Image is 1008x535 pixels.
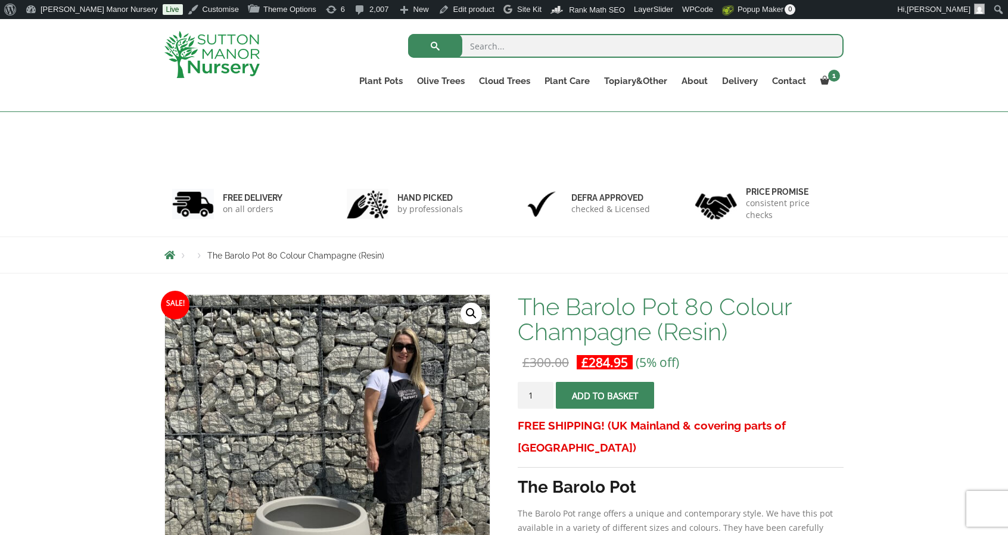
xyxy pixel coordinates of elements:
a: Topiary&Other [597,73,674,89]
nav: Breadcrumbs [164,250,844,260]
p: consistent price checks [746,197,836,221]
strong: The Barolo Pot [518,477,636,497]
h6: Defra approved [571,192,650,203]
span: [PERSON_NAME] [907,5,970,14]
a: Contact [765,73,813,89]
a: Plant Care [537,73,597,89]
a: 1 [813,73,844,89]
a: Delivery [715,73,765,89]
span: Site Kit [517,5,542,14]
h6: FREE DELIVERY [223,192,282,203]
p: on all orders [223,203,282,215]
span: (5% off) [636,354,679,371]
span: Sale! [161,291,189,319]
span: 0 [785,4,795,15]
a: Olive Trees [410,73,472,89]
span: The Barolo Pot 80 Colour Champagne (Resin) [207,251,384,260]
span: £ [522,354,530,371]
h6: Price promise [746,186,836,197]
span: 1 [828,70,840,82]
h1: The Barolo Pot 80 Colour Champagne (Resin) [518,294,844,344]
input: Product quantity [518,382,553,409]
a: Live [163,4,183,15]
h3: FREE SHIPPING! (UK Mainland & covering parts of [GEOGRAPHIC_DATA]) [518,415,844,459]
button: Add to basket [556,382,654,409]
img: 1.jpg [172,189,214,219]
p: by professionals [397,203,463,215]
img: 2.jpg [347,189,388,219]
img: 4.jpg [695,186,737,222]
span: Rank Math SEO [569,5,625,14]
input: Search... [408,34,844,58]
bdi: 300.00 [522,354,569,371]
a: Cloud Trees [472,73,537,89]
h6: hand picked [397,192,463,203]
span: £ [581,354,589,371]
a: Plant Pots [352,73,410,89]
a: View full-screen image gallery [461,303,482,324]
p: checked & Licensed [571,203,650,215]
img: logo [164,31,260,78]
bdi: 284.95 [581,354,628,371]
a: About [674,73,715,89]
img: 3.jpg [521,189,562,219]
